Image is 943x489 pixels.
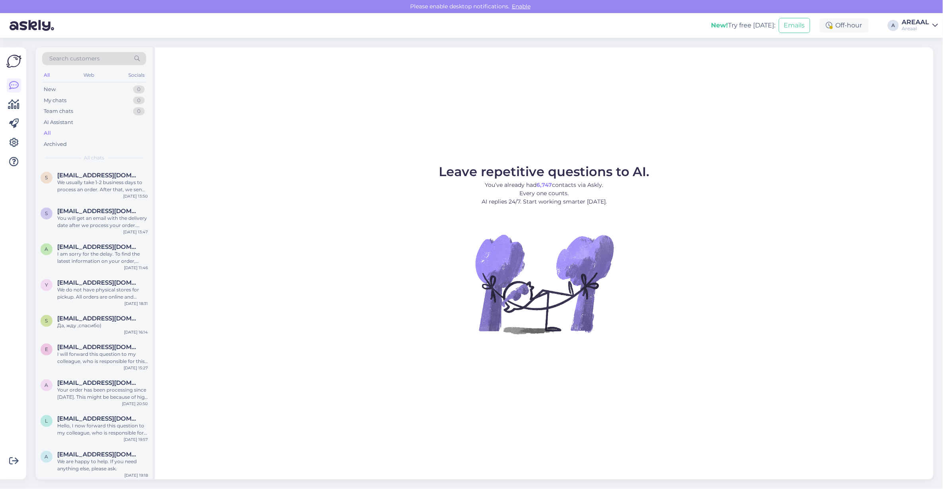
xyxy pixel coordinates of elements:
[509,3,533,10] span: Enable
[439,164,650,179] span: Leave repetitive questions to AI.
[45,418,48,424] span: l
[44,107,73,115] div: Team chats
[44,140,67,148] div: Archived
[49,54,100,63] span: Search customers
[902,25,929,32] div: Areaal
[44,129,51,137] div: All
[711,21,728,29] b: New!
[84,154,105,161] span: All chats
[57,286,148,301] div: We do not have physical stores for pickup. All orders are online and delivered to your address.
[123,229,148,235] div: [DATE] 13:47
[57,179,148,193] div: We usually take 1-2 business days to process an order. After that, we send you an email with the ...
[44,85,56,93] div: New
[122,401,148,407] div: [DATE] 20:50
[42,70,51,80] div: All
[57,279,140,286] span: ylle@nautleja.com
[124,437,148,442] div: [DATE] 19:57
[473,212,616,355] img: No Chat active
[124,301,148,307] div: [DATE] 18:31
[45,382,48,388] span: a
[133,107,145,115] div: 0
[902,19,929,25] div: AREAAL
[57,351,148,365] div: I will forward this question to my colleague, who is responsible for this. The reply will be here...
[45,282,48,288] span: y
[57,208,140,215] span: shukurovumid859@gmail.com
[57,215,148,229] div: You will get an email with the delivery date after we process your order. Delivery usually takes ...
[124,365,148,371] div: [DATE] 15:27
[57,379,140,386] span: anetemarie@gmail.com
[888,20,899,31] div: A
[45,346,48,352] span: e
[124,265,148,271] div: [DATE] 11:46
[57,343,140,351] span: einarv2007@hotmail.com
[537,181,552,188] b: 6,747
[57,415,140,422] span: larseerik10@gmail.com
[439,181,650,206] p: You’ve already had contacts via Askly. Every one counts. AI replies 24/7. Start working smarter [...
[133,97,145,105] div: 0
[711,21,776,30] div: Try free [DATE]:
[57,451,140,458] span: anselat@gmail.com
[44,97,66,105] div: My chats
[57,458,148,472] div: We are happy to help. If you need anything else, please ask.
[44,118,73,126] div: AI Assistant
[57,172,140,179] span: shukurovumid859@gmail.com
[820,18,869,33] div: Off-hour
[82,70,96,80] div: Web
[57,250,148,265] div: I am sorry for the delay. To find the latest information on your order, please enter your order n...
[45,318,48,324] span: s
[6,54,21,69] img: Askly Logo
[127,70,146,80] div: Socials
[57,243,140,250] span: azizov2010@ukr.net
[123,193,148,199] div: [DATE] 13:50
[133,85,145,93] div: 0
[57,422,148,437] div: Hello, I now forward this question to my colleague, who is responsible for this. The reply will b...
[124,472,148,478] div: [DATE] 19:18
[45,210,48,216] span: s
[57,322,148,329] div: Да, жду ,спасибо)
[902,19,938,32] a: AREAALAreaal
[124,329,148,335] div: [DATE] 16:14
[45,454,48,460] span: a
[57,386,148,401] div: Your order has been processing since [DATE]. This might be because of high demand or availability...
[45,246,48,252] span: a
[57,315,140,322] span: sylency@gmail.com
[45,175,48,180] span: s
[779,18,810,33] button: Emails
